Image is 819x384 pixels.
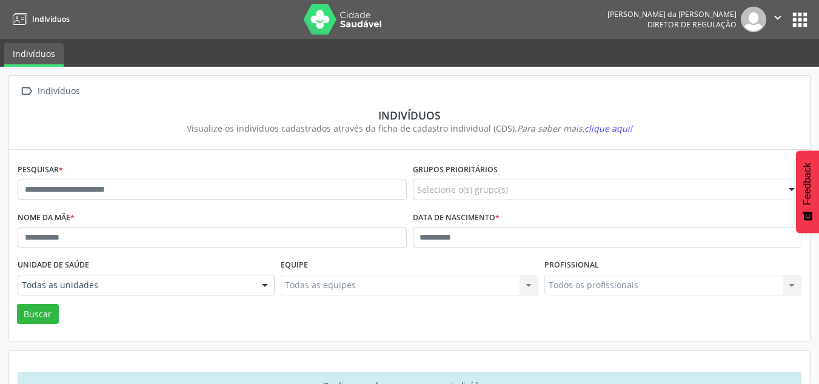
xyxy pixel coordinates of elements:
span: Feedback [802,163,813,205]
div: Visualize os indivíduos cadastrados através da ficha de cadastro individual (CDS). [26,122,793,135]
a: Indivíduos [8,9,70,29]
span: Diretor de regulação [647,19,737,30]
div: Indivíduos [35,83,82,100]
i:  [18,83,35,100]
label: Equipe [281,256,308,275]
label: Nome da mãe [18,209,75,227]
span: Indivíduos [32,14,70,24]
span: Todas as unidades [22,279,250,291]
a: Indivíduos [4,43,64,67]
button: Feedback - Mostrar pesquisa [796,150,819,233]
label: Data de nascimento [413,209,500,227]
label: Grupos prioritários [413,161,498,180]
label: Pesquisar [18,161,63,180]
div: [PERSON_NAME] da [PERSON_NAME] [607,9,737,19]
button: Buscar [17,304,59,325]
div: Indivíduos [26,109,793,122]
a:  Indivíduos [18,83,82,100]
img: img [741,7,766,32]
span: clique aqui! [584,123,632,134]
span: Selecione o(s) grupo(s) [417,183,508,196]
button:  [766,7,789,32]
i: Para saber mais, [517,123,632,134]
label: Profissional [544,256,599,275]
i:  [771,11,784,24]
button: apps [789,9,811,30]
label: Unidade de saúde [18,256,89,275]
